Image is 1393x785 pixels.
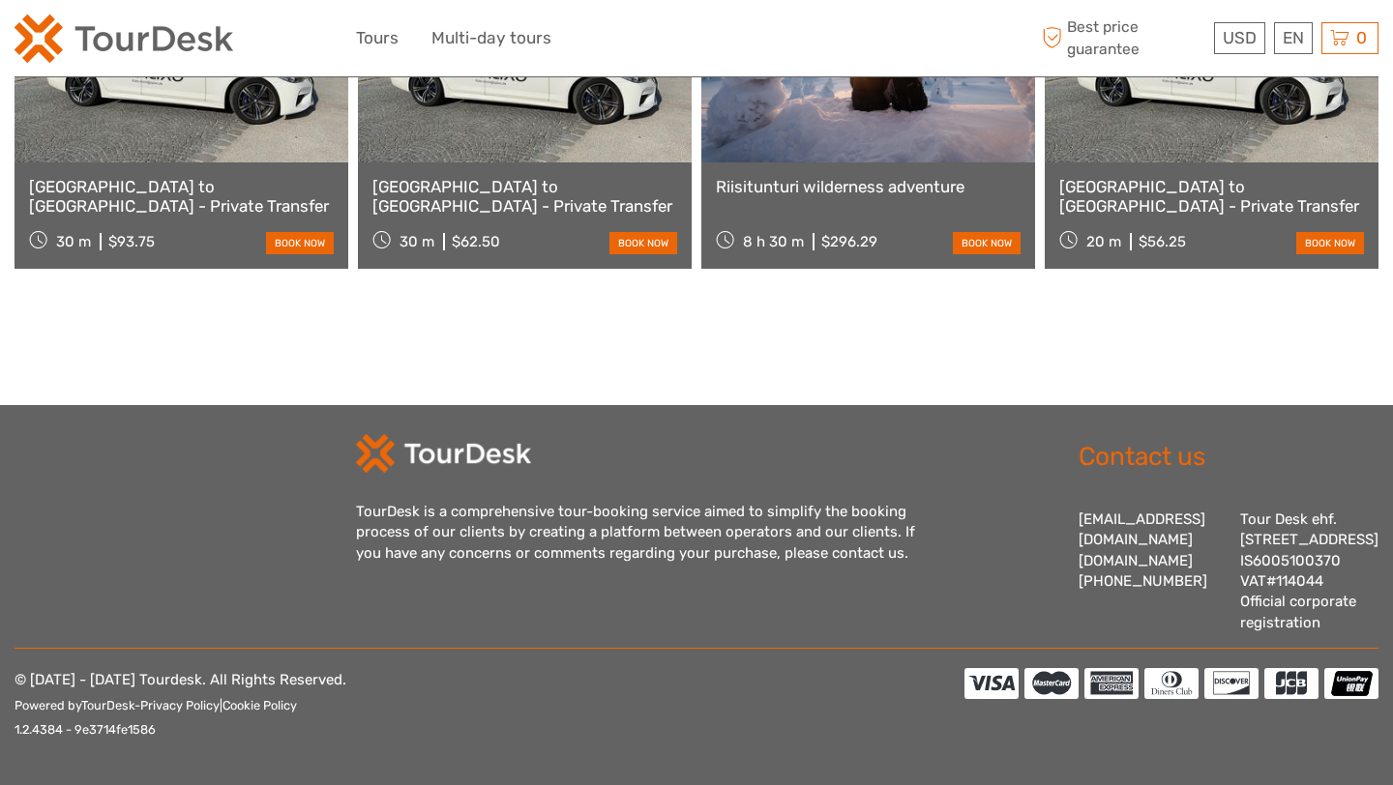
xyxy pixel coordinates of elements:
[743,233,804,250] span: 8 h 30 m
[1038,16,1210,59] span: Best price guarantee
[15,722,156,737] small: 1.2.4384 - 9e3714fe1586
[431,24,551,52] a: Multi-day tours
[27,34,219,49] p: We're away right now. Please check back later!
[1079,509,1222,634] div: [EMAIL_ADDRESS][DOMAIN_NAME] [PHONE_NUMBER]
[1223,28,1257,47] span: USD
[266,232,334,254] a: book now
[356,502,936,564] div: TourDesk is a comprehensive tour-booking service aimed to simplify the booking process of our cli...
[953,232,1021,254] a: book now
[716,177,1021,196] a: Riisitunturi wilderness adventure
[15,15,233,63] img: 2254-3441b4b5-4e5f-4d00-b396-31f1d84a6ebf_logo_small.png
[108,233,155,250] div: $93.75
[372,177,677,217] a: [GEOGRAPHIC_DATA] to [GEOGRAPHIC_DATA] - Private Transfer
[964,668,1378,699] img: accepted cards
[1240,509,1378,634] div: Tour Desk ehf. [STREET_ADDRESS] IS6005100370 VAT#114044
[222,30,246,53] button: Open LiveChat chat widget
[1353,28,1370,47] span: 0
[1240,593,1356,630] a: Official corporate registration
[1296,232,1364,254] a: book now
[1086,233,1121,250] span: 20 m
[356,24,399,52] a: Tours
[29,177,334,217] a: [GEOGRAPHIC_DATA] to [GEOGRAPHIC_DATA] - Private Transfer
[609,232,677,254] a: book now
[222,698,297,712] a: Cookie Policy
[1274,22,1313,54] div: EN
[821,233,877,250] div: $296.29
[356,434,531,473] img: td-logo-white.png
[140,698,220,712] a: Privacy Policy
[1079,442,1379,473] h2: Contact us
[400,233,434,250] span: 30 m
[56,233,91,250] span: 30 m
[1139,233,1186,250] div: $56.25
[15,698,297,712] small: Powered by - |
[1059,177,1364,217] a: [GEOGRAPHIC_DATA] to [GEOGRAPHIC_DATA] - Private Transfer
[452,233,500,250] div: $62.50
[15,668,346,742] p: © [DATE] - [DATE] Tourdesk. All Rights Reserved.
[81,698,134,712] a: TourDesk
[1079,552,1193,569] a: [DOMAIN_NAME]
